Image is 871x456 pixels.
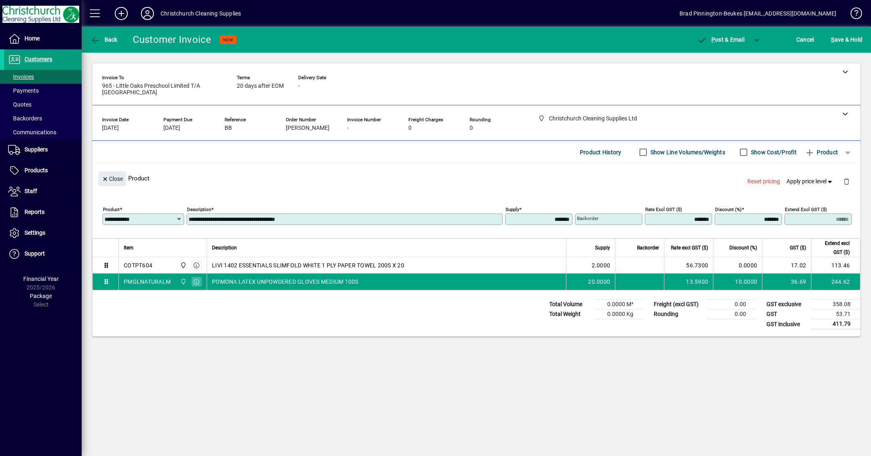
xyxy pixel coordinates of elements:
a: Knowledge Base [844,2,861,28]
td: GST inclusive [762,319,811,329]
div: 13.5900 [669,278,708,286]
a: Invoices [4,70,82,84]
span: BB [225,125,232,131]
span: Product History [580,146,622,159]
mat-label: Product [103,207,120,212]
span: ave & Hold [831,33,862,46]
div: 56.7300 [669,261,708,269]
td: Freight (excl GST) [650,300,707,309]
span: Item [124,243,134,252]
span: Description [212,243,237,252]
span: Home [25,35,40,42]
span: Christchurch Cleaning Supplies Ltd [178,277,187,286]
span: Customers [25,56,52,62]
span: Apply price level [786,177,834,186]
div: Christchurch Cleaning Supplies [160,7,241,20]
span: Suppliers [25,146,48,153]
button: Apply price level [783,174,837,189]
span: Communications [8,129,56,136]
td: 411.79 [811,319,860,329]
td: Total Weight [545,309,594,319]
span: Product [805,146,838,159]
span: GST ($) [790,243,806,252]
app-page-header-button: Close [96,175,128,182]
button: Profile [134,6,160,21]
a: Payments [4,84,82,98]
span: - [347,125,349,131]
td: 17.02 [762,257,811,274]
a: Reports [4,202,82,222]
span: 2.0000 [592,261,610,269]
span: Quotes [8,101,31,108]
button: Delete [837,171,856,191]
a: Home [4,29,82,49]
mat-label: Backorder [577,216,599,221]
span: [DATE] [163,125,180,131]
button: Add [108,6,134,21]
div: COTPT604 [124,261,152,269]
div: Customer Invoice [133,33,212,46]
td: Total Volume [545,300,594,309]
span: Back [90,36,118,43]
mat-label: Description [187,207,211,212]
span: Reports [25,209,45,215]
a: Products [4,160,82,181]
a: Suppliers [4,140,82,160]
a: Support [4,244,82,264]
div: Product [92,163,860,193]
td: 0.0000 M³ [594,300,643,309]
td: 0.0000 Kg [594,309,643,319]
span: 0 [408,125,412,131]
td: Rounding [650,309,707,319]
span: Support [25,250,45,257]
td: 358.08 [811,300,860,309]
a: Staff [4,181,82,202]
span: Staff [25,188,37,194]
span: LIVI 1402 ESSENTIALS SLIMFOLD WHITE 1 PLY PAPER TOWEL 200S X 20 [212,261,404,269]
mat-label: Supply [506,207,519,212]
mat-label: Extend excl GST ($) [785,207,827,212]
span: Supply [595,243,610,252]
div: Brad Pinnington-Beukes [EMAIL_ADDRESS][DOMAIN_NAME] [679,7,836,20]
button: Close [98,171,126,186]
span: Financial Year [23,276,59,282]
div: PMGLNATURALM [124,278,171,286]
span: Christchurch Cleaning Supplies Ltd [178,261,187,270]
span: 20 days after EOM [237,83,284,89]
button: Back [88,32,120,47]
a: Communications [4,125,82,139]
td: 244.62 [811,274,860,290]
span: Reset pricing [747,177,780,186]
td: GST [762,309,811,319]
mat-label: Rate excl GST ($) [645,207,682,212]
button: Product History [577,145,625,160]
span: Products [25,167,48,174]
span: [PERSON_NAME] [286,125,330,131]
span: Backorders [8,115,42,122]
label: Show Line Volumes/Weights [649,148,725,156]
span: Cancel [796,33,814,46]
a: Quotes [4,98,82,111]
span: Close [102,172,123,186]
td: 36.69 [762,274,811,290]
app-page-header-button: Back [82,32,127,47]
td: 0.00 [707,309,756,319]
td: 53.71 [811,309,860,319]
span: 0 [470,125,473,131]
td: 10.0000 [713,274,762,290]
span: [DATE] [102,125,119,131]
span: Rate excl GST ($) [671,243,708,252]
td: GST exclusive [762,300,811,309]
button: Save & Hold [829,32,864,47]
td: 0.00 [707,300,756,309]
span: - [298,83,300,89]
td: 0.0000 [713,257,762,274]
span: S [831,36,834,43]
span: ost & Email [697,36,744,43]
span: Settings [25,229,45,236]
span: Backorder [637,243,659,252]
button: Product [801,145,842,160]
span: Extend excl GST ($) [816,239,850,257]
app-page-header-button: Delete [837,178,856,185]
mat-label: Discount (%) [715,207,742,212]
